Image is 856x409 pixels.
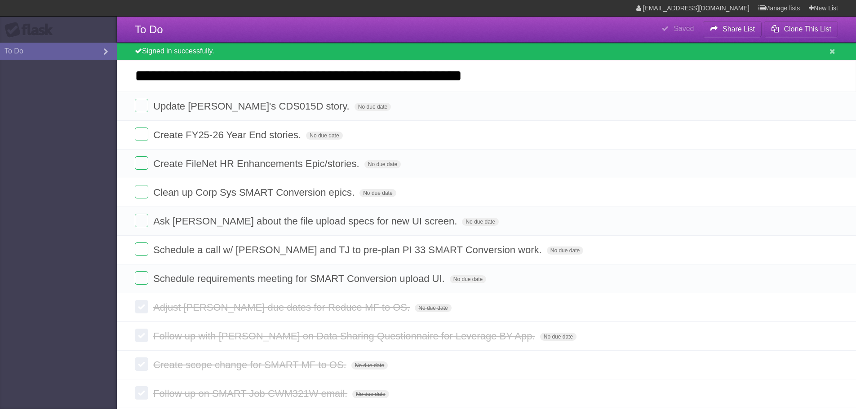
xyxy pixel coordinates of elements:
label: Done [135,128,148,141]
span: No due date [359,189,396,197]
label: Done [135,300,148,313]
label: Done [135,386,148,400]
span: Schedule a call w/ [PERSON_NAME] and TJ to pre-plan PI 33 SMART Conversion work. [153,244,544,255]
label: Done [135,357,148,371]
span: No due date [547,246,583,255]
label: Done [135,329,148,342]
span: Clean up Corp Sys SMART Conversion epics. [153,187,357,198]
div: Signed in successfully. [117,43,856,60]
div: Flask [4,22,58,38]
span: Follow up on SMART Job CWM321W email. [153,388,350,399]
span: Ask [PERSON_NAME] about the file upload specs for new UI screen. [153,215,459,227]
b: Clone This List [784,25,831,33]
span: No due date [306,132,342,140]
b: Share List [723,25,755,33]
span: To Do [135,23,163,35]
button: Clone This List [764,21,838,37]
span: No due date [351,361,388,369]
label: Done [135,156,148,170]
span: Create scope change for SMART MF to OS. [153,359,349,370]
span: No due date [540,333,577,341]
span: No due date [415,304,451,312]
span: No due date [364,160,401,168]
span: Adjust [PERSON_NAME] due dates for Reduce MF to OS. [153,302,412,313]
label: Done [135,185,148,198]
label: Done [135,99,148,112]
span: No due date [352,390,389,398]
button: Share List [703,21,762,37]
span: Follow up with [PERSON_NAME] on Data Sharing Questionnaire for Leverage BY App. [153,330,537,342]
label: Done [135,271,148,285]
span: No due date [450,275,486,283]
span: No due date [355,103,391,111]
label: Done [135,242,148,256]
label: Done [135,214,148,227]
span: Update [PERSON_NAME]'s CDS015D story. [153,101,352,112]
span: Create FY25-26 Year End stories. [153,129,303,141]
span: Schedule requirements meeting for SMART Conversion upload UI. [153,273,447,284]
span: No due date [462,218,498,226]
b: Saved [674,25,694,32]
span: Create FileNet HR Enhancements Epic/stories. [153,158,362,169]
